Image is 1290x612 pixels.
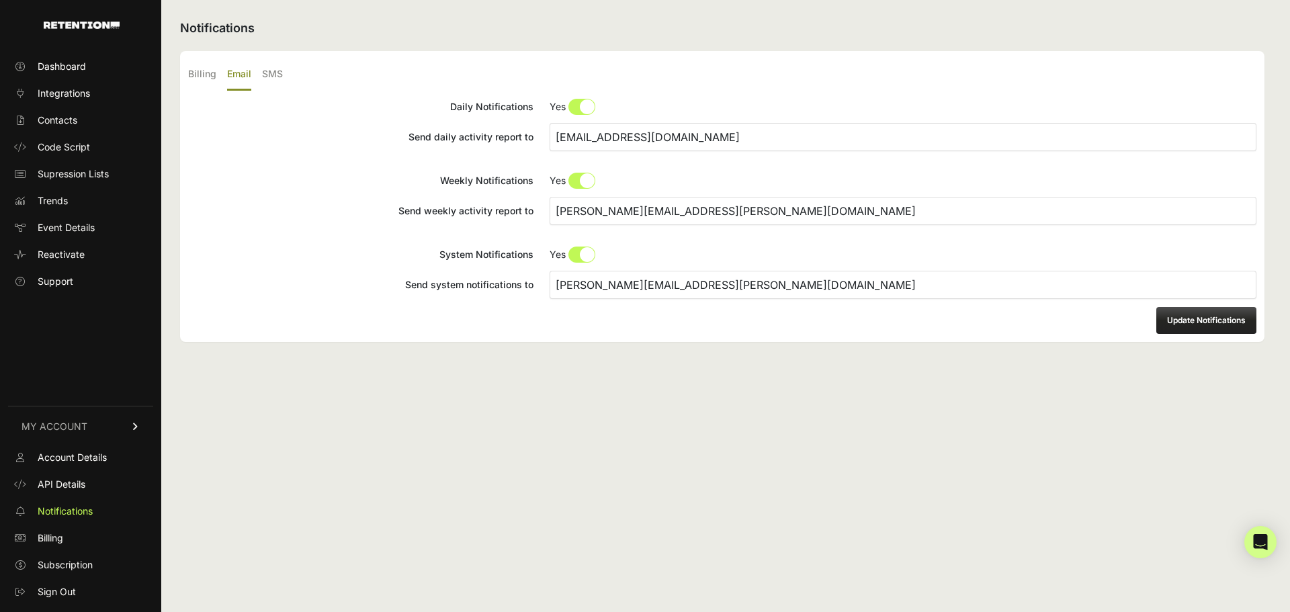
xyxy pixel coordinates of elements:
[8,190,153,212] a: Trends
[8,581,153,603] a: Sign Out
[188,204,533,218] div: Send weekly activity report to
[38,60,86,73] span: Dashboard
[180,19,1264,38] h2: Notifications
[188,59,216,91] label: Billing
[550,271,1256,299] input: Send system notifications to
[8,474,153,495] a: API Details
[550,197,1256,225] input: Send weekly activity report to
[8,56,153,77] a: Dashboard
[188,130,533,144] div: Send daily activity report to
[38,505,93,518] span: Notifications
[38,167,109,181] span: Supression Lists
[38,194,68,208] span: Trends
[262,59,283,91] label: SMS
[8,217,153,238] a: Event Details
[8,500,153,522] a: Notifications
[38,221,95,234] span: Event Details
[1156,307,1256,334] button: Update Notifications
[38,585,76,599] span: Sign Out
[550,123,1256,151] input: Send daily activity report to
[188,174,533,187] div: Weekly Notifications
[8,244,153,265] a: Reactivate
[38,248,85,261] span: Reactivate
[188,278,533,292] div: Send system notifications to
[8,271,153,292] a: Support
[38,87,90,100] span: Integrations
[8,527,153,549] a: Billing
[1244,526,1277,558] div: Open Intercom Messenger
[38,558,93,572] span: Subscription
[8,110,153,131] a: Contacts
[188,248,533,261] div: System Notifications
[8,83,153,104] a: Integrations
[38,114,77,127] span: Contacts
[38,478,85,491] span: API Details
[38,275,73,288] span: Support
[227,59,251,91] label: Email
[38,531,63,545] span: Billing
[38,140,90,154] span: Code Script
[8,447,153,468] a: Account Details
[21,420,87,433] span: MY ACCOUNT
[38,451,107,464] span: Account Details
[8,163,153,185] a: Supression Lists
[44,21,120,29] img: Retention.com
[8,136,153,158] a: Code Script
[8,554,153,576] a: Subscription
[188,100,533,114] div: Daily Notifications
[8,406,153,447] a: MY ACCOUNT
